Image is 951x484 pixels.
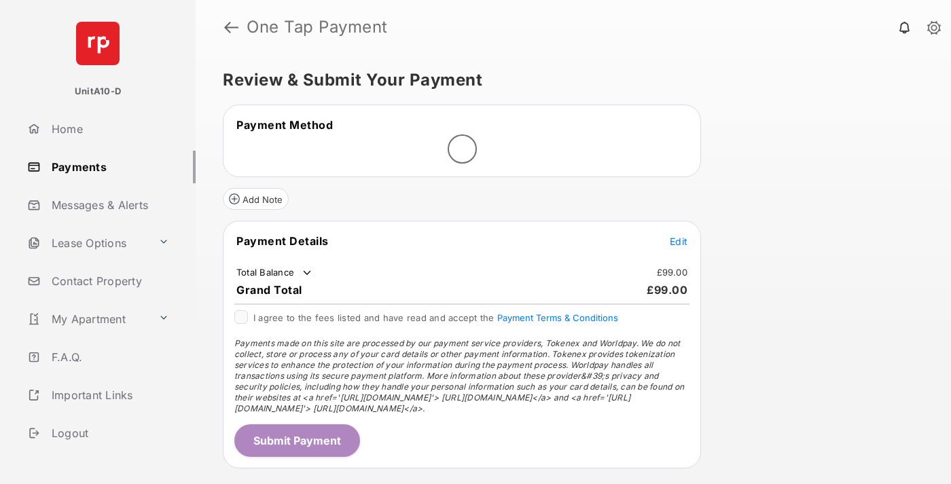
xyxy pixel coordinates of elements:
button: I agree to the fees listed and have read and accept the [497,312,618,323]
span: Payments made on this site are processed by our payment service providers, Tokenex and Worldpay. ... [234,338,684,413]
a: Important Links [22,379,175,411]
span: Payment Details [236,234,329,248]
p: UnitA10-D [75,85,121,98]
a: Contact Property [22,265,196,297]
a: Logout [22,417,196,449]
td: £99.00 [656,266,689,278]
span: Edit [670,236,687,247]
a: Payments [22,151,196,183]
span: £99.00 [647,283,687,297]
span: I agree to the fees listed and have read and accept the [253,312,618,323]
button: Edit [670,234,687,248]
button: Add Note [223,188,289,210]
a: F.A.Q. [22,341,196,373]
button: Submit Payment [234,424,360,457]
a: My Apartment [22,303,153,335]
td: Total Balance [236,266,314,280]
strong: One Tap Payment [247,19,388,35]
a: Home [22,113,196,145]
span: Payment Method [236,118,333,132]
a: Lease Options [22,227,153,259]
a: Messages & Alerts [22,189,196,221]
h5: Review & Submit Your Payment [223,72,913,88]
img: svg+xml;base64,PHN2ZyB4bWxucz0iaHR0cDovL3d3dy53My5vcmcvMjAwMC9zdmciIHdpZHRoPSI2NCIgaGVpZ2h0PSI2NC... [76,22,120,65]
span: Grand Total [236,283,302,297]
